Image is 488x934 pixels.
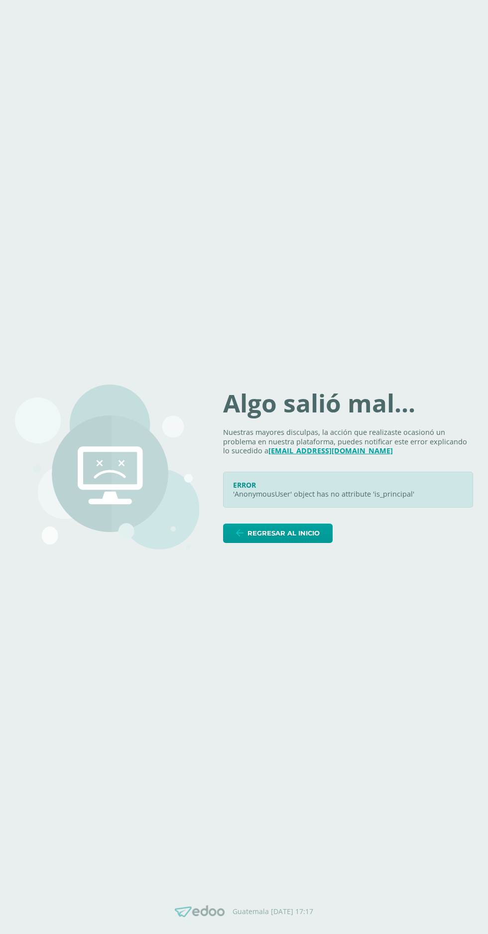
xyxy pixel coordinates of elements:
span: Regresar al inicio [247,524,320,542]
span: ERROR [233,480,256,490]
p: 'AnonymousUser' object has no attribute 'is_principal' [233,490,463,499]
h1: Algo salió mal... [223,391,473,416]
img: 500.png [15,385,199,549]
p: Guatemala [DATE] 17:17 [233,907,313,916]
p: Nuestras mayores disculpas, la acción que realizaste ocasionó un problema en nuestra plataforma, ... [223,428,473,456]
a: Regresar al inicio [223,524,333,543]
a: [EMAIL_ADDRESS][DOMAIN_NAME] [268,446,393,455]
img: Edoo [175,905,225,918]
